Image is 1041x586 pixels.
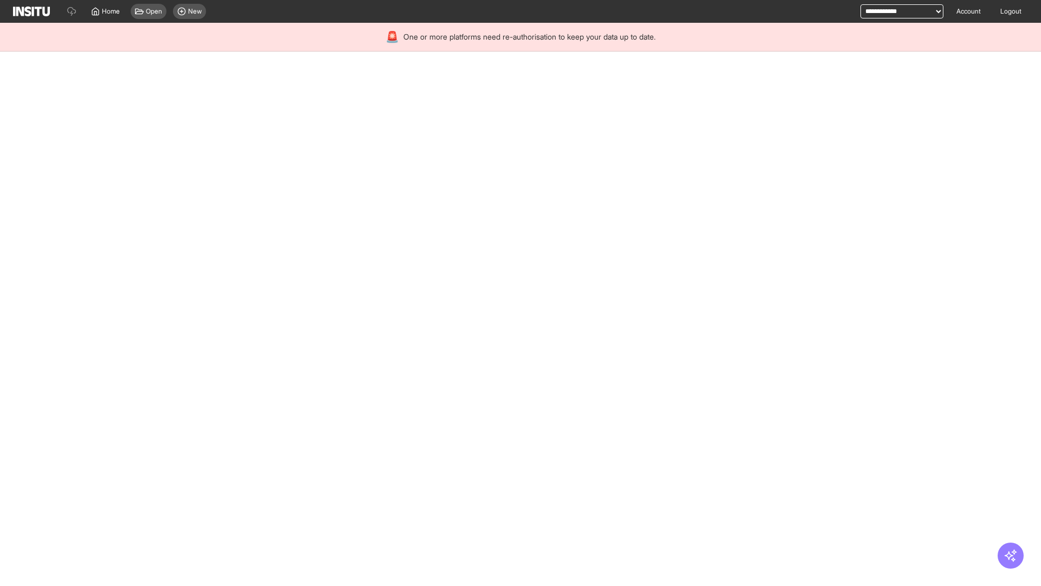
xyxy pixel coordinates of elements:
[385,29,399,44] div: 🚨
[13,7,50,16] img: Logo
[102,7,120,16] span: Home
[146,7,162,16] span: Open
[188,7,202,16] span: New
[403,31,656,42] span: One or more platforms need re-authorisation to keep your data up to date.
